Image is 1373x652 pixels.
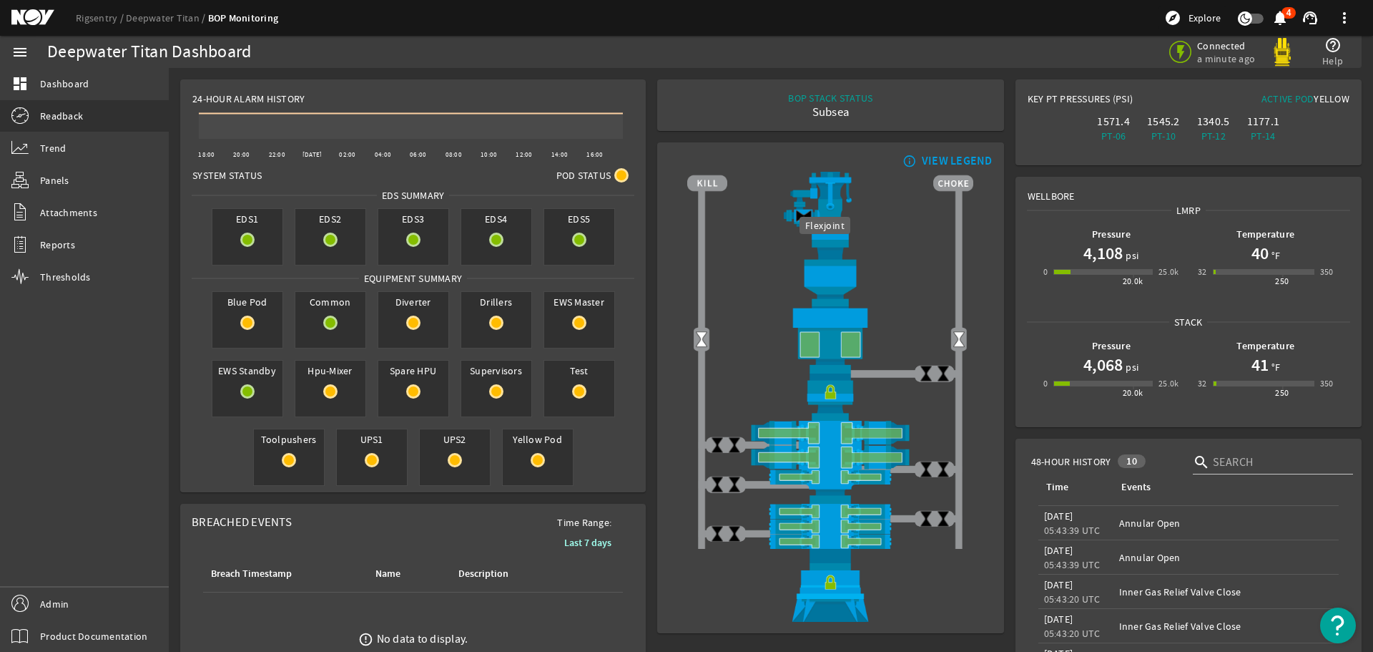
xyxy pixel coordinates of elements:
[40,173,69,188] span: Panels
[1091,129,1136,143] div: PT-06
[1320,608,1356,643] button: Open Resource Center
[1141,115,1186,129] div: 1545.2
[1119,619,1333,633] div: Inner Gas Relief Valve Close
[693,331,710,349] img: Valve2Open.png
[76,11,126,24] a: Rigsentry
[192,168,262,183] span: System Status
[1324,37,1342,54] mat-icon: help_outline
[922,154,993,168] div: VIEW LEGEND
[1158,376,1179,391] div: 25.0k
[544,209,614,229] span: EDS5
[1236,228,1294,241] b: Temperature
[1044,524,1101,537] legacy-datetime-component: 05:43:39 UTC
[1275,274,1289,288] div: 250
[339,150,355,159] text: 02:00
[1083,242,1123,265] h1: 4,108
[1269,248,1281,263] span: °F
[446,150,462,159] text: 08:00
[900,155,917,167] mat-icon: info_outline
[420,429,490,449] span: UPS2
[687,172,973,240] img: RiserAdapter.png
[410,150,426,159] text: 06:00
[687,519,973,534] img: PipeRamOpen.png
[1043,376,1048,391] div: 0
[198,150,215,159] text: 18:00
[1169,315,1207,329] span: Stack
[377,632,468,646] div: No data to display.
[564,536,611,550] b: Last 7 days
[1197,39,1258,52] span: Connected
[556,168,611,183] span: Pod Status
[40,597,69,611] span: Admin
[1016,177,1361,203] div: Wellbore
[687,421,973,445] img: ShearRamOpen.png
[1091,115,1136,129] div: 1571.4
[1198,265,1207,279] div: 32
[687,549,973,622] img: WellheadConnectorLock.png
[1193,454,1210,471] i: search
[503,429,573,449] span: Yellow Pod
[1197,52,1258,65] span: a minute ago
[1044,593,1101,605] legacy-datetime-component: 05:43:20 UTC
[1028,92,1189,112] div: Key PT Pressures (PSI)
[359,271,467,286] span: Equipment Summary
[726,437,743,454] img: ValveClose.png
[1269,360,1281,374] span: °F
[1272,11,1287,26] button: 4
[458,566,508,582] div: Description
[1322,54,1343,68] span: Help
[546,515,623,530] span: Time Range:
[1314,92,1349,105] span: Yellow
[1119,550,1333,565] div: Annular Open
[917,365,935,382] img: ValveClose.png
[795,208,812,225] img: Valve2Close.png
[1118,454,1146,468] div: 10
[1327,1,1362,35] button: more_vert
[40,629,147,643] span: Product Documentation
[1268,38,1296,67] img: Yellowpod.svg
[481,150,497,159] text: 10:00
[254,429,324,449] span: Toolpushers
[377,188,450,203] span: EDS SUMMARY
[1123,360,1138,374] span: psi
[1251,354,1269,376] h1: 41
[1271,9,1289,26] mat-icon: notifications
[1189,11,1221,25] span: Explore
[1046,480,1068,495] div: Time
[687,534,973,549] img: PipeRamOpen.png
[461,361,531,381] span: Supervisors
[687,240,973,306] img: FlexJoint.png
[709,525,726,542] img: ValveClose.png
[1123,248,1138,263] span: psi
[586,150,603,159] text: 16:00
[209,566,356,582] div: Breach Timestamp
[295,361,365,381] span: Hpu-Mixer
[788,91,872,105] div: BOP STACK STATUS
[211,566,292,582] div: Breach Timestamp
[1044,578,1073,591] legacy-datetime-component: [DATE]
[709,437,726,454] img: ValveClose.png
[378,361,448,381] span: Spare HPU
[687,374,973,421] img: RiserConnectorLock.png
[1123,274,1143,288] div: 20.0k
[11,75,29,92] mat-icon: dashboard
[1043,265,1048,279] div: 0
[1158,265,1179,279] div: 25.0k
[1171,203,1206,218] span: LMRP
[47,45,251,59] div: Deepwater Titan Dashboard
[1044,480,1102,495] div: Time
[1119,585,1333,599] div: Inner Gas Relief Valve Close
[212,209,282,229] span: EDS1
[212,361,282,381] span: EWS Standby
[295,209,365,229] span: EDS2
[935,510,952,527] img: ValveClose.png
[950,331,968,349] img: Valve2Open.png
[375,150,391,159] text: 04:00
[1164,9,1181,26] mat-icon: explore
[1320,376,1334,391] div: 350
[917,461,935,478] img: ValveClose.png
[687,485,973,503] img: BopBodyShearBottom.png
[687,469,973,485] img: PipeRamOpen.png
[1158,6,1226,29] button: Explore
[192,92,305,106] span: 24-Hour Alarm History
